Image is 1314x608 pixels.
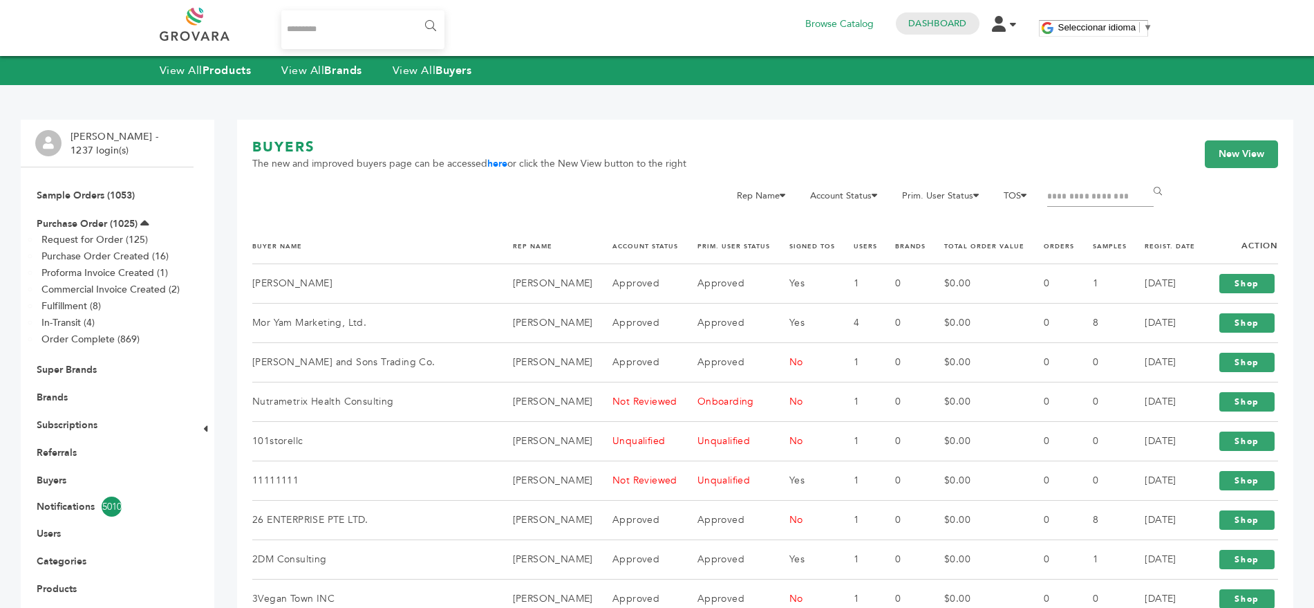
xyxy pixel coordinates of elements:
[1058,22,1136,33] span: Seleccionar idioma
[680,500,772,540] td: Approved
[1127,382,1196,421] td: [DATE]
[1127,303,1196,342] td: [DATE]
[772,461,836,500] td: Yes
[789,242,835,250] a: SIGNED TOS
[836,461,878,500] td: 1
[1076,421,1128,461] td: 0
[41,283,180,296] a: Commercial Invoice Created (2)
[1076,461,1128,500] td: 0
[281,63,362,78] a: View AllBrands
[927,421,1026,461] td: $0.00
[496,540,595,579] td: [PERSON_NAME]
[878,382,927,421] td: 0
[680,540,772,579] td: Approved
[772,540,836,579] td: Yes
[41,316,95,329] a: In-Transit (4)
[252,461,496,500] td: 11111111
[37,189,135,202] a: Sample Orders (1053)
[1076,342,1128,382] td: 0
[252,382,496,421] td: Nutrametrix Health Consulting
[927,382,1026,421] td: $0.00
[1076,303,1128,342] td: 8
[496,382,595,421] td: [PERSON_NAME]
[281,10,445,49] input: Search...
[595,540,680,579] td: Approved
[680,342,772,382] td: Approved
[595,264,680,303] td: Approved
[1143,22,1152,33] span: ▼
[697,242,770,250] a: PRIM. USER STATUS
[927,264,1026,303] td: $0.00
[513,242,552,250] a: REP NAME
[435,63,471,78] strong: Buyers
[102,497,122,517] span: 5010
[680,303,772,342] td: Approved
[895,242,926,250] a: BRANDS
[612,242,678,250] a: ACCOUNT STATUS
[836,264,878,303] td: 1
[35,130,62,156] img: profile.png
[908,17,966,30] a: Dashboard
[1127,461,1196,500] td: [DATE]
[487,157,507,170] a: here
[1219,550,1275,569] a: Shop
[878,540,927,579] td: 0
[252,138,686,157] h1: BUYERS
[836,342,878,382] td: 1
[1026,500,1076,540] td: 0
[1026,421,1076,461] td: 0
[997,187,1042,211] li: TOS
[836,382,878,421] td: 1
[772,342,836,382] td: No
[927,500,1026,540] td: $0.00
[37,446,77,459] a: Referrals
[71,130,162,157] li: [PERSON_NAME] - 1237 login(s)
[878,421,927,461] td: 0
[37,555,86,568] a: Categories
[37,474,66,487] a: Buyers
[496,421,595,461] td: [PERSON_NAME]
[1047,187,1154,207] input: Filter by keywords
[37,497,178,517] a: Notifications5010
[595,421,680,461] td: Unqualified
[1044,242,1074,250] a: ORDERS
[252,264,496,303] td: [PERSON_NAME]
[927,540,1026,579] td: $0.00
[37,391,68,404] a: Brands
[1076,264,1128,303] td: 1
[927,461,1026,500] td: $0.00
[927,342,1026,382] td: $0.00
[1127,264,1196,303] td: [DATE]
[595,461,680,500] td: Not Reviewed
[895,187,994,211] li: Prim. User Status
[203,63,251,78] strong: Products
[1219,471,1275,490] a: Shop
[836,540,878,579] td: 1
[1093,242,1127,250] a: SAMPLES
[496,500,595,540] td: [PERSON_NAME]
[1197,228,1278,264] th: Action
[803,187,892,211] li: Account Status
[854,242,877,250] a: USERS
[730,187,800,211] li: Rep Name
[1219,392,1275,412] a: Shop
[252,242,302,250] a: BUYER NAME
[680,421,772,461] td: Unqualified
[1127,500,1196,540] td: [DATE]
[37,217,138,230] a: Purchase Order (1025)
[37,527,61,540] a: Users
[37,418,97,432] a: Subscriptions
[595,303,680,342] td: Approved
[252,500,496,540] td: 26 ENTERPRISE PTE LTD.
[496,342,595,382] td: [PERSON_NAME]
[927,303,1026,342] td: $0.00
[1219,432,1275,451] a: Shop
[41,300,101,313] a: Fulfillment (8)
[1026,264,1076,303] td: 0
[41,266,168,279] a: Proforma Invoice Created (1)
[878,264,927,303] td: 0
[496,461,595,500] td: [PERSON_NAME]
[878,461,927,500] td: 0
[252,157,686,171] span: The new and improved buyers page can be accessed or click the New View button to the right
